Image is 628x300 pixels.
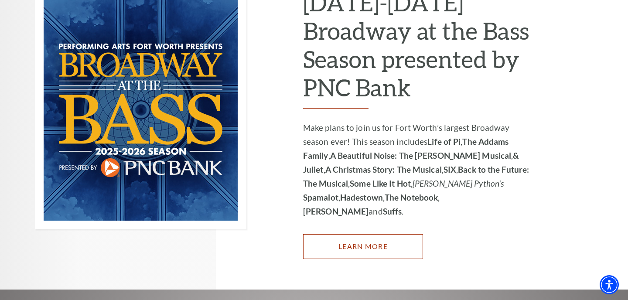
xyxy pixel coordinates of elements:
[330,150,511,160] strong: A Beautiful Noise: The [PERSON_NAME] Musical
[303,150,519,174] strong: & Juliet
[383,206,402,216] strong: Suffs
[385,192,438,202] strong: The Notebook
[600,275,619,294] div: Accessibility Menu
[427,136,461,147] strong: Life of Pi
[303,234,423,259] a: Learn More 2025-2026 Broadway at the Bass Season presented by PNC Bank
[413,178,504,188] em: [PERSON_NAME] Python's
[303,206,369,216] strong: [PERSON_NAME]
[444,164,456,174] strong: SIX
[303,192,338,202] strong: Spamalot
[325,164,442,174] strong: A Christmas Story: The Musical
[350,178,411,188] strong: Some Like It Hot
[303,164,529,188] strong: Back to the Future: The Musical
[303,121,536,218] p: Make plans to join us for Fort Worth’s largest Broadway season ever! This season includes , , , ,...
[303,136,509,160] strong: The Addams Family
[340,192,383,202] strong: Hadestown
